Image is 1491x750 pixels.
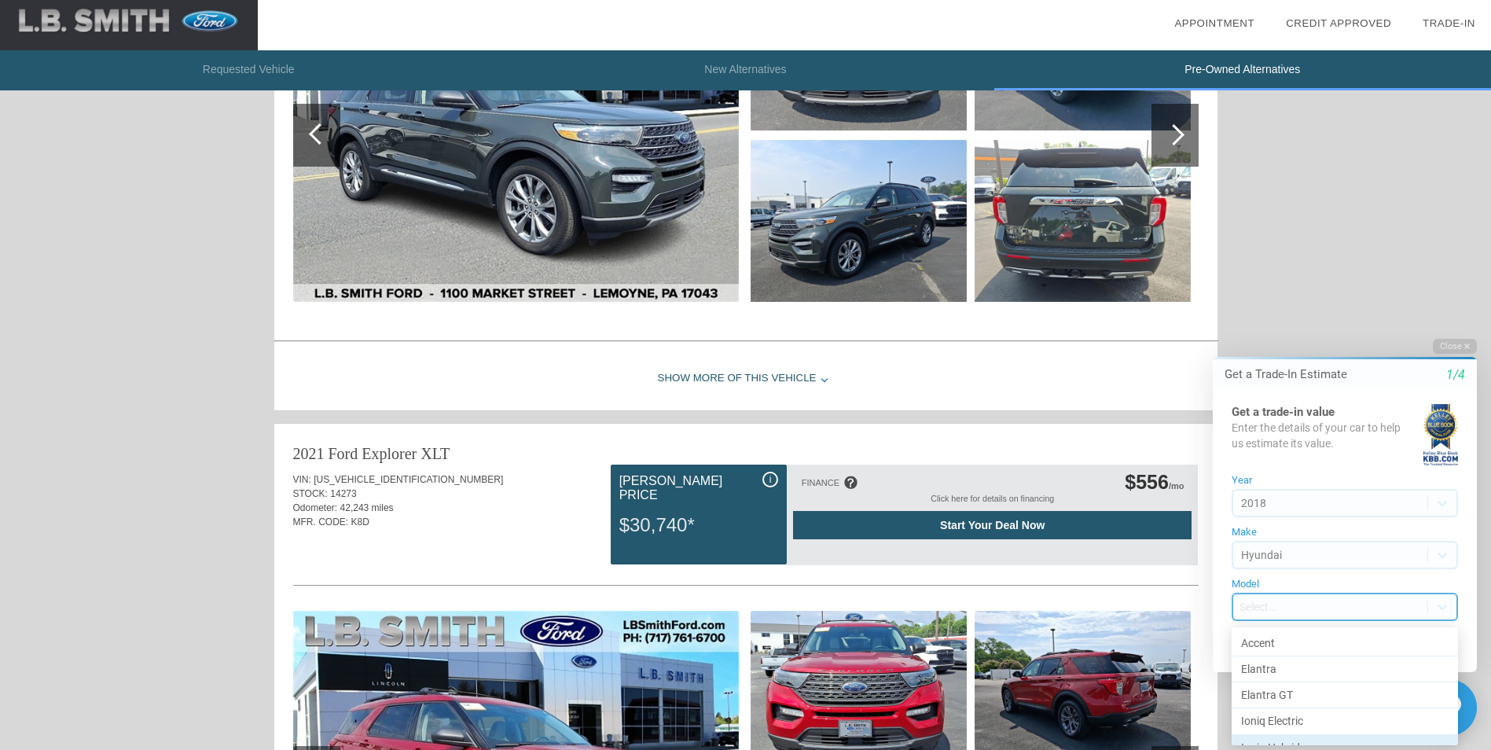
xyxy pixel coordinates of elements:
[420,443,450,465] div: XLT
[813,519,1172,531] span: Start Your Deal Now
[1125,471,1184,494] div: /mo
[293,517,349,528] span: MFR. CODE:
[762,472,778,487] div: i
[274,347,1217,410] div: Show More of this Vehicle
[751,140,967,302] img: 180015146fbd620a26f04c333ce3adb3x.jpg
[351,517,369,528] span: K8D
[1174,17,1254,29] a: Appointment
[619,472,778,505] div: [PERSON_NAME] Price
[293,502,338,513] span: Odometer:
[314,474,503,485] span: [US_VEHICLE_IDENTIFICATION_NUMBER]
[293,539,1199,564] div: Quoted on [DATE] 2:03:34 PM
[293,474,311,485] span: VIN:
[994,50,1491,90] li: Pre-Owned Alternatives
[793,494,1192,511] div: Click here for details on financing
[1180,325,1491,750] iframe: Chat Assistance
[1125,471,1169,493] span: $556
[1286,17,1391,29] a: Credit Approved
[802,478,839,487] div: FINANCE
[619,505,778,546] div: $30,740*
[293,443,417,465] div: 2021 Ford Explorer
[330,488,356,499] span: 14273
[975,140,1191,302] img: d28be7b1891ccc68f90730fea93c6753x.jpg
[497,50,993,90] li: New Alternatives
[52,410,278,436] div: Ioniq Hybrid
[340,502,394,513] span: 42,243 miles
[293,488,328,499] span: STOCK:
[1423,17,1475,29] a: Trade-In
